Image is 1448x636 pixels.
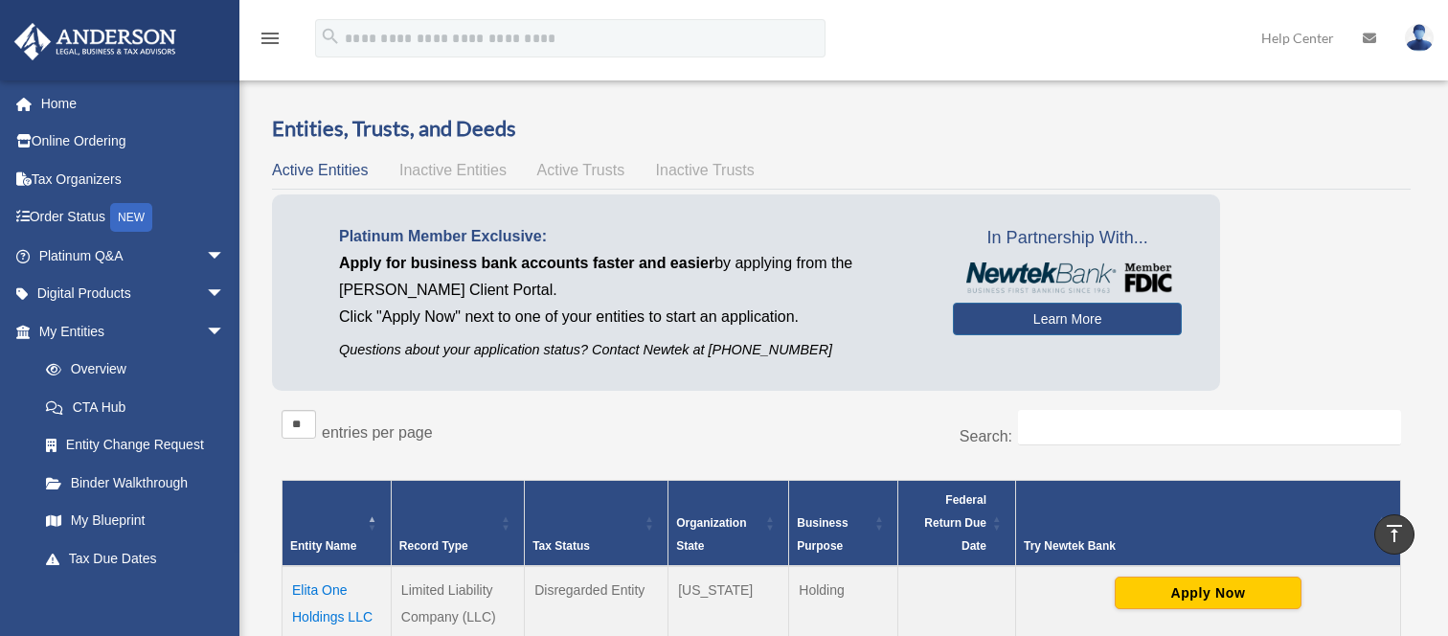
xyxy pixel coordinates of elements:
[27,539,244,578] a: Tax Due Dates
[924,493,986,553] span: Federal Return Due Date
[1115,577,1301,609] button: Apply Now
[13,123,254,161] a: Online Ordering
[797,516,848,553] span: Business Purpose
[272,162,368,178] span: Active Entities
[789,481,898,567] th: Business Purpose: Activate to sort
[272,114,1411,144] h3: Entities, Trusts, and Deeds
[206,275,244,314] span: arrow_drop_down
[339,338,924,362] p: Questions about your application status? Contact Newtek at [PHONE_NUMBER]
[322,424,433,441] label: entries per page
[13,198,254,238] a: Order StatusNEW
[13,237,254,275] a: Platinum Q&Aarrow_drop_down
[320,26,341,47] i: search
[668,481,789,567] th: Organization State: Activate to sort
[1016,481,1401,567] th: Try Newtek Bank : Activate to sort
[110,203,152,232] div: NEW
[532,539,590,553] span: Tax Status
[290,539,356,553] span: Entity Name
[656,162,755,178] span: Inactive Trusts
[962,262,1172,293] img: NewtekBankLogoSM.png
[27,502,244,540] a: My Blueprint
[13,160,254,198] a: Tax Organizers
[537,162,625,178] span: Active Trusts
[13,275,254,313] a: Digital Productsarrow_drop_down
[399,539,468,553] span: Record Type
[525,481,668,567] th: Tax Status: Activate to sort
[27,464,244,502] a: Binder Walkthrough
[399,162,507,178] span: Inactive Entities
[259,34,282,50] a: menu
[953,223,1182,254] span: In Partnership With...
[1024,534,1371,557] div: Try Newtek Bank
[1374,514,1414,555] a: vertical_align_top
[953,303,1182,335] a: Learn More
[339,304,924,330] p: Click "Apply Now" next to one of your entities to start an application.
[339,255,714,271] span: Apply for business bank accounts faster and easier
[1383,522,1406,545] i: vertical_align_top
[898,481,1016,567] th: Federal Return Due Date: Activate to sort
[9,23,182,60] img: Anderson Advisors Platinum Portal
[339,223,924,250] p: Platinum Member Exclusive:
[27,426,244,465] a: Entity Change Request
[259,27,282,50] i: menu
[339,250,924,304] p: by applying from the [PERSON_NAME] Client Portal.
[676,516,746,553] span: Organization State
[27,388,244,426] a: CTA Hub
[206,237,244,276] span: arrow_drop_down
[206,312,244,352] span: arrow_drop_down
[27,351,235,389] a: Overview
[13,312,244,351] a: My Entitiesarrow_drop_down
[960,428,1012,444] label: Search:
[13,84,254,123] a: Home
[283,481,392,567] th: Entity Name: Activate to invert sorting
[1405,24,1434,52] img: User Pic
[391,481,524,567] th: Record Type: Activate to sort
